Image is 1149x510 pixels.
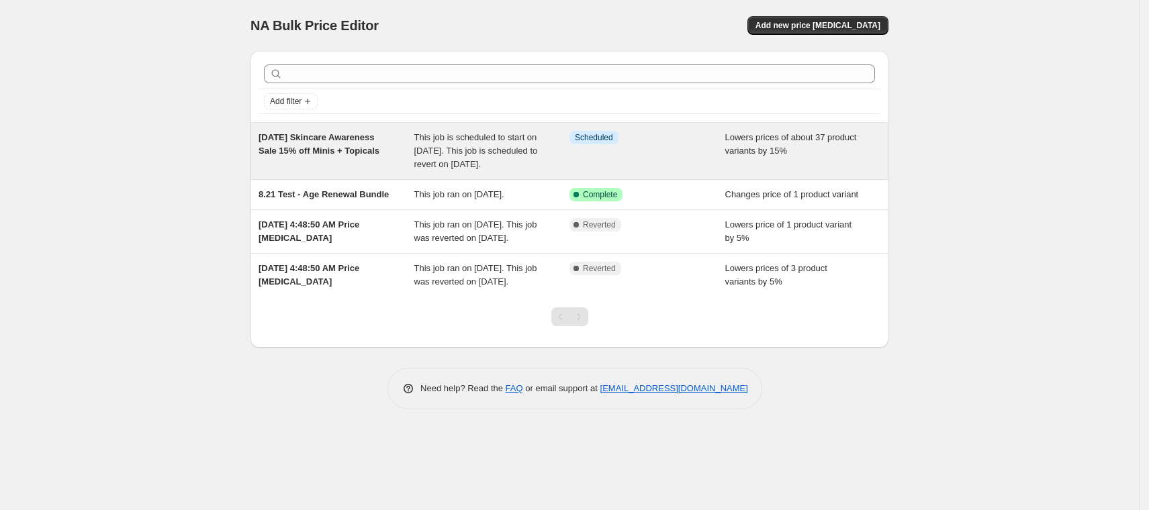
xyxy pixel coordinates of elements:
span: Lowers prices of about 37 product variants by 15% [725,132,857,156]
span: Add new price [MEDICAL_DATA] [755,20,880,31]
span: [DATE] 4:48:50 AM Price [MEDICAL_DATA] [259,263,359,287]
button: Add filter [264,93,318,109]
span: Scheduled [575,132,613,143]
span: Reverted [583,263,616,274]
a: FAQ [506,383,523,393]
span: Complete [583,189,617,200]
span: Reverted [583,219,616,230]
span: 8.21 Test - Age Renewal Bundle [259,189,389,199]
span: Changes price of 1 product variant [725,189,859,199]
span: Lowers price of 1 product variant by 5% [725,219,852,243]
a: [EMAIL_ADDRESS][DOMAIN_NAME] [600,383,748,393]
span: or email support at [523,383,600,393]
span: Need help? Read the [420,383,506,393]
span: This job ran on [DATE]. [414,189,504,199]
span: [DATE] 4:48:50 AM Price [MEDICAL_DATA] [259,219,359,243]
span: [DATE] Skincare Awareness Sale 15% off Minis + Topicals [259,132,379,156]
span: NA Bulk Price Editor [250,18,379,33]
nav: Pagination [551,307,588,326]
span: Lowers prices of 3 product variants by 5% [725,263,827,287]
span: This job ran on [DATE]. This job was reverted on [DATE]. [414,219,537,243]
span: This job ran on [DATE]. This job was reverted on [DATE]. [414,263,537,287]
span: Add filter [270,96,302,107]
button: Add new price [MEDICAL_DATA] [747,16,888,35]
span: This job is scheduled to start on [DATE]. This job is scheduled to revert on [DATE]. [414,132,538,169]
